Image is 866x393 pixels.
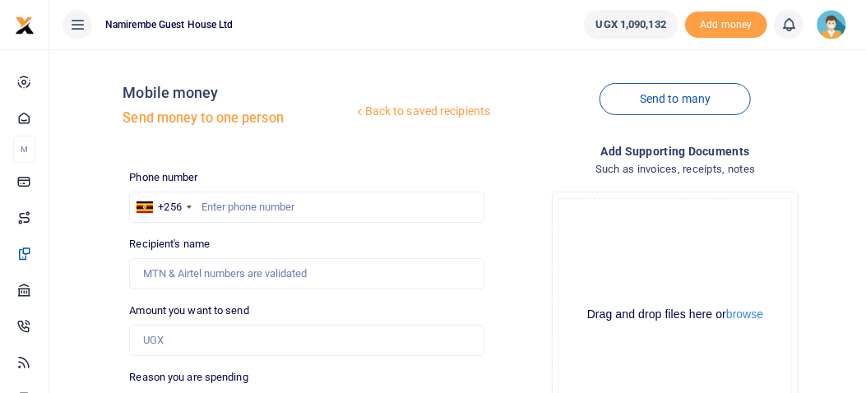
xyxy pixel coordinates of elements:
a: Send to many [600,83,751,115]
label: Amount you want to send [129,303,248,319]
label: Recipient's name [129,236,210,252]
label: Reason you are spending [129,369,248,386]
span: UGX 1,090,132 [596,16,666,33]
a: logo-small logo-large logo-large [15,18,35,30]
h4: Mobile money [123,84,352,102]
a: UGX 1,090,132 [584,10,678,39]
li: M [13,136,35,163]
label: Phone number [129,169,197,186]
h4: Such as invoices, receipts, notes [498,160,853,178]
li: Toup your wallet [685,12,767,39]
span: Namirembe Guest House Ltd [99,17,240,32]
input: Enter phone number [129,192,484,223]
input: MTN & Airtel numbers are validated [129,258,484,289]
button: browse [726,308,763,320]
input: UGX [129,325,484,356]
a: Back to saved recipients [353,97,492,127]
h5: Send money to one person [123,110,352,127]
div: Uganda: +256 [130,192,196,222]
img: profile-user [817,10,846,39]
div: +256 [158,199,181,215]
div: Drag and drop files here or [559,307,791,322]
a: Add money [685,17,767,30]
img: logo-small [15,16,35,35]
span: Add money [685,12,767,39]
li: Wallet ballance [577,10,685,39]
a: profile-user [817,10,853,39]
h4: Add supporting Documents [498,142,853,160]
